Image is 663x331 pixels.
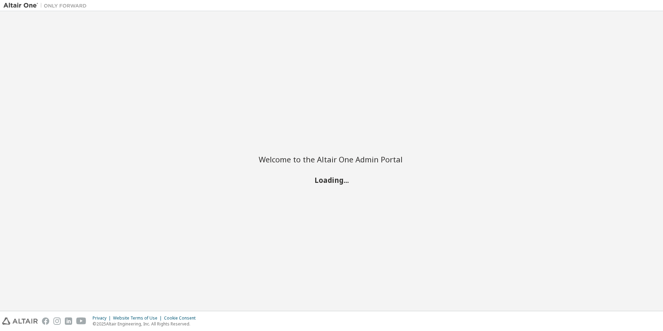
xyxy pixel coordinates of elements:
[65,317,72,325] img: linkedin.svg
[42,317,49,325] img: facebook.svg
[259,176,404,185] h2: Loading...
[164,315,200,321] div: Cookie Consent
[259,154,404,164] h2: Welcome to the Altair One Admin Portal
[93,321,200,327] p: © 2025 Altair Engineering, Inc. All Rights Reserved.
[113,315,164,321] div: Website Terms of Use
[3,2,90,9] img: Altair One
[53,317,61,325] img: instagram.svg
[76,317,86,325] img: youtube.svg
[93,315,113,321] div: Privacy
[2,317,38,325] img: altair_logo.svg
